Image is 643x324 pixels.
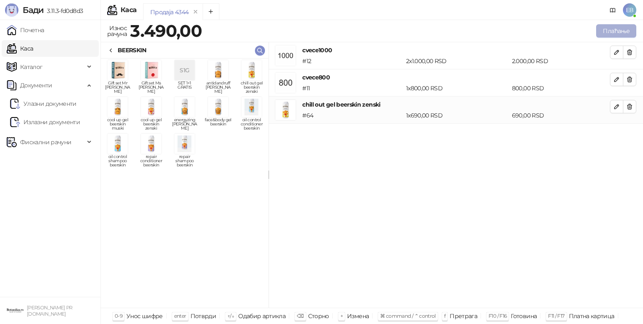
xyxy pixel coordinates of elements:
img: Slika [108,134,128,154]
span: Бади [23,5,44,15]
img: Slika [208,60,228,80]
img: Slika [242,97,262,117]
span: f [444,313,445,319]
div: 690,00 RSD [510,111,612,120]
span: ⌘ command / ⌃ control [380,313,436,319]
span: cool up gel beerskin zenski [138,118,165,130]
img: Slika [141,97,161,117]
span: 0-9 [115,313,122,319]
div: 2 x 1.000,00 RSD [404,56,510,66]
div: 800,00 RSD [510,84,612,93]
img: Slika [108,97,128,117]
img: Slika [175,97,195,117]
button: Плаћање [596,24,636,38]
img: Slika [242,60,262,80]
img: Slika [141,60,161,80]
div: # 11 [301,84,404,93]
span: F10 / F16 [489,313,507,319]
span: energyzing [PERSON_NAME] [171,118,198,130]
div: S1G [175,60,195,80]
span: F11 / F17 [548,313,564,319]
h4: cvece800 [302,73,610,82]
a: Ulazni dokumentiУлазни документи [10,95,77,112]
a: Каса [7,40,33,57]
span: antidandruff [PERSON_NAME] [205,81,231,94]
div: Готовина [511,311,537,321]
img: Slika [175,134,195,154]
span: repair conditioner beerskin [138,155,165,167]
div: Одабир артикла [238,311,285,321]
div: Потврди [190,311,216,321]
a: Почетна [7,22,44,38]
div: Измена [347,311,369,321]
span: enter [174,313,186,319]
span: oil control shampoo beerskin [104,155,131,167]
a: Излазни документи [10,114,80,130]
div: Платна картица [569,311,615,321]
span: ↑/↓ [227,313,234,319]
h4: cvece1000 [302,46,610,55]
img: Slika [208,97,228,117]
a: Документација [606,3,620,17]
div: Унос шифре [126,311,163,321]
span: + [340,313,343,319]
span: chill out gel beerskin zenski [238,81,265,94]
span: Фискални рачуни [20,134,71,151]
span: Документи [20,77,52,94]
img: Slika [141,134,161,154]
strong: 3.490,00 [130,20,202,41]
h4: chill out gel beerskin zenski [302,100,610,109]
img: Logo [5,3,18,17]
small: [PERSON_NAME] PR [DOMAIN_NAME] [27,305,72,317]
span: cool up gel beerskin muski [104,118,131,130]
span: SET 1+1 GRATIS [171,81,198,94]
span: Gift set Mr [PERSON_NAME] [104,81,131,94]
div: Претрага [450,311,477,321]
span: 3.11.3-fd0d8d3 [44,7,83,15]
span: oil control conditioner beerskin [238,118,265,130]
span: ⌫ [297,313,303,319]
div: 1 x 690,00 RSD [404,111,510,120]
img: Slika [108,60,128,80]
div: Продаја 4344 [150,8,188,17]
span: face&body gel beerskin [205,118,231,130]
div: BEERSKIN [118,46,147,55]
div: 2.000,00 RSD [510,56,612,66]
div: 1 x 800,00 RSD [404,84,510,93]
span: repair shampoo beerskin [171,155,198,167]
div: # 64 [301,111,404,120]
button: Add tab [203,3,219,20]
span: Gift set Ms [PERSON_NAME] [138,81,165,94]
span: EB [623,3,636,17]
div: Сторно [308,311,329,321]
span: Каталог [20,59,43,75]
div: grid [101,59,268,308]
button: remove [190,8,201,15]
img: 64x64-companyLogo-0e2e8aaa-0bd2-431b-8613-6e3c65811325.png [7,302,23,319]
div: Износ рачуна [105,23,129,39]
div: # 12 [301,56,404,66]
div: Каса [121,7,136,13]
